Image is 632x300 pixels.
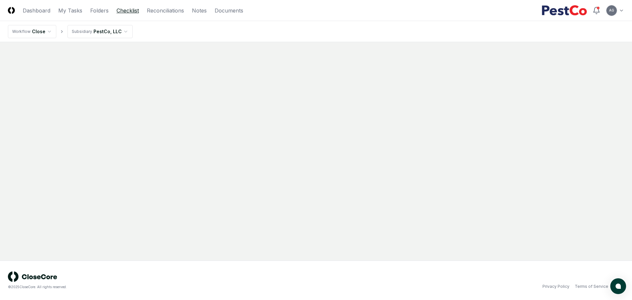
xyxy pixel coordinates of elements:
a: Notes [192,7,207,14]
nav: breadcrumb [8,25,133,38]
img: PestCo logo [541,5,587,16]
div: Workflow [12,29,31,35]
a: Checklist [117,7,139,14]
button: atlas-launcher [610,278,626,294]
a: Documents [215,7,243,14]
a: Terms of Service [575,284,608,289]
a: Folders [90,7,109,14]
button: AG [606,5,618,16]
a: Privacy Policy [542,284,569,289]
span: AG [609,8,614,13]
a: Reconciliations [147,7,184,14]
div: © 2025 CloseCore. All rights reserved. [8,285,316,289]
div: Subsidiary [72,29,92,35]
img: logo [8,271,57,282]
a: Dashboard [23,7,50,14]
img: Logo [8,7,15,14]
a: My Tasks [58,7,82,14]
